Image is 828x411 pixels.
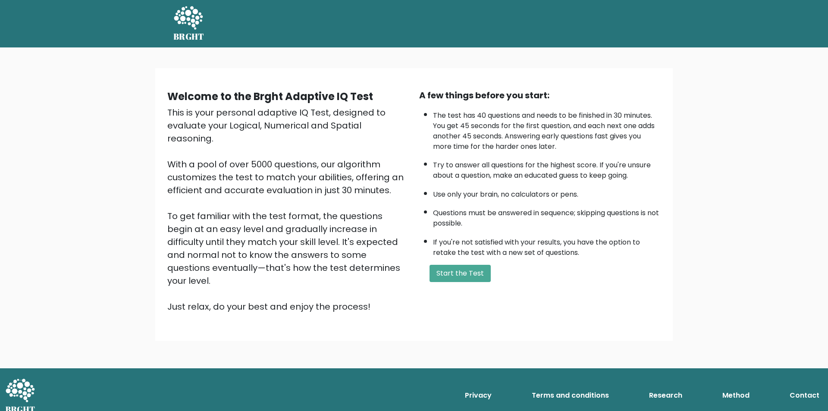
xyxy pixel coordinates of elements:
[433,185,661,200] li: Use only your brain, no calculators or pens.
[646,387,686,404] a: Research
[419,89,661,102] div: A few things before you start:
[167,106,409,313] div: This is your personal adaptive IQ Test, designed to evaluate your Logical, Numerical and Spatial ...
[528,387,612,404] a: Terms and conditions
[167,89,373,104] b: Welcome to the Brght Adaptive IQ Test
[173,31,204,42] h5: BRGHT
[461,387,495,404] a: Privacy
[433,156,661,181] li: Try to answer all questions for the highest score. If you're unsure about a question, make an edu...
[430,265,491,282] button: Start the Test
[433,204,661,229] li: Questions must be answered in sequence; skipping questions is not possible.
[719,387,753,404] a: Method
[173,3,204,44] a: BRGHT
[433,106,661,152] li: The test has 40 questions and needs to be finished in 30 minutes. You get 45 seconds for the firs...
[786,387,823,404] a: Contact
[433,233,661,258] li: If you're not satisfied with your results, you have the option to retake the test with a new set ...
